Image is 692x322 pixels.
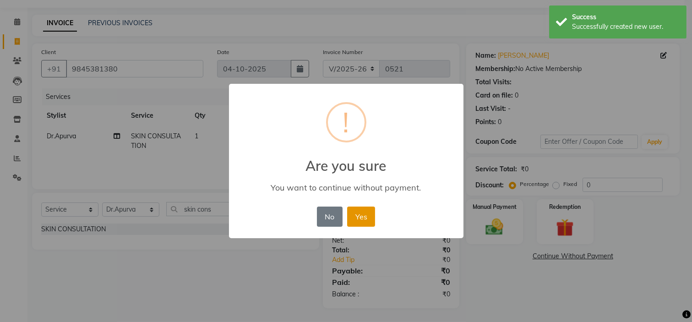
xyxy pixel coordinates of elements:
button: Yes [347,207,375,227]
button: No [317,207,343,227]
div: Success [572,12,680,22]
div: ! [343,104,349,141]
div: You want to continue without payment. [242,182,450,193]
div: Successfully created new user. [572,22,680,32]
h2: Are you sure [229,147,463,174]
